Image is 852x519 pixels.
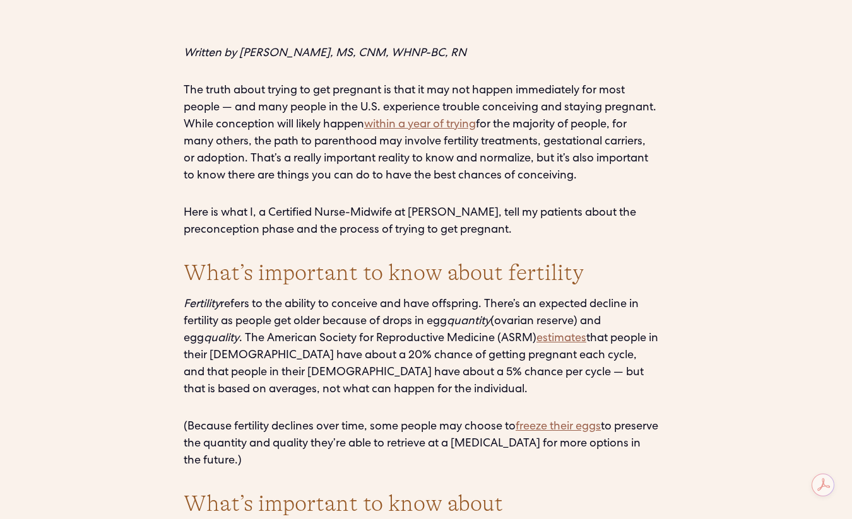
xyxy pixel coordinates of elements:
[184,83,668,185] p: The truth about trying to get pregnant is that it may not happen immediately for most people — an...
[204,333,239,344] em: quality
[364,119,476,131] a: within a year of trying
[184,205,668,239] p: Here is what I, a Certified Nurse-Midwife at [PERSON_NAME], tell my patients about the preconcept...
[184,419,668,470] p: (Because fertility declines over time, some people may choose to to preserve the quantity and qua...
[516,421,601,433] a: freeze their eggs
[184,296,668,399] p: refers to the ability to conceive and have offspring. There’s an expected decline in fertility as...
[184,299,220,310] em: Fertility
[184,48,466,59] em: Written by [PERSON_NAME], MS, CNM, WHNP-BC, RN
[536,333,586,344] a: estimates
[447,316,490,327] em: quantity
[184,259,668,286] h2: What’s important to know about fertility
